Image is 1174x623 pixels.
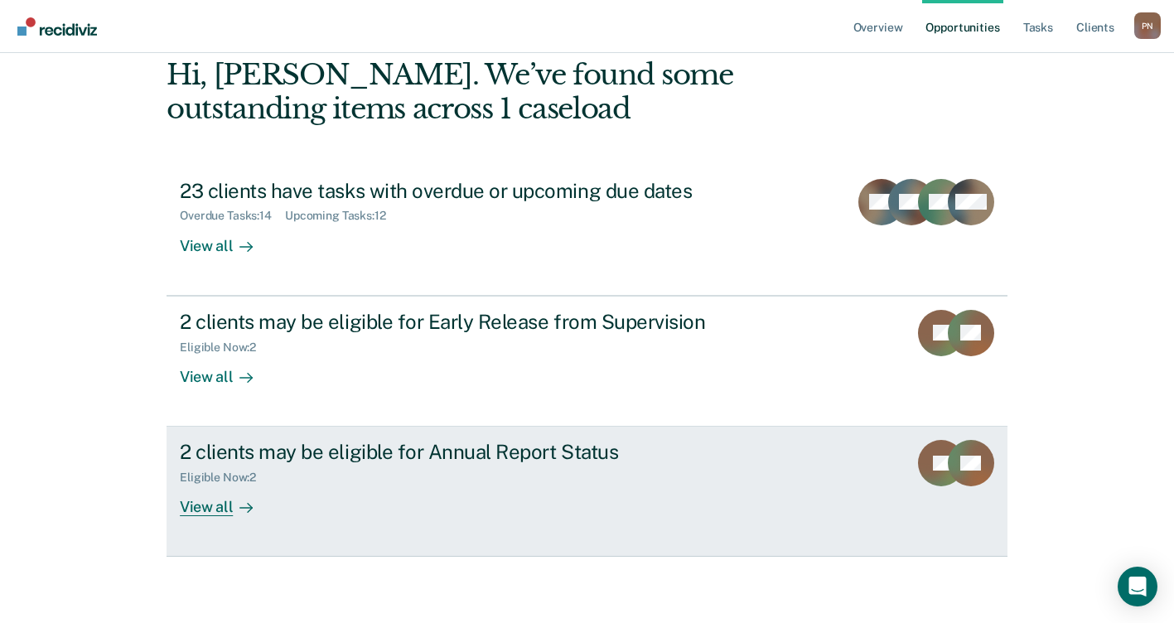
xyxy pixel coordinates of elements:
[180,310,761,334] div: 2 clients may be eligible for Early Release from Supervision
[180,354,273,386] div: View all
[180,209,285,223] div: Overdue Tasks : 14
[167,296,1007,427] a: 2 clients may be eligible for Early Release from SupervisionEligible Now:2View all
[1134,12,1161,39] button: Profile dropdown button
[167,166,1007,296] a: 23 clients have tasks with overdue or upcoming due datesOverdue Tasks:14Upcoming Tasks:12View all
[180,485,273,517] div: View all
[180,223,273,255] div: View all
[167,58,839,126] div: Hi, [PERSON_NAME]. We’ve found some outstanding items across 1 caseload
[1134,12,1161,39] div: P N
[180,179,761,203] div: 23 clients have tasks with overdue or upcoming due dates
[180,340,269,355] div: Eligible Now : 2
[180,471,269,485] div: Eligible Now : 2
[17,17,97,36] img: Recidiviz
[167,427,1007,557] a: 2 clients may be eligible for Annual Report StatusEligible Now:2View all
[1118,567,1157,606] div: Open Intercom Messenger
[285,209,399,223] div: Upcoming Tasks : 12
[180,440,761,464] div: 2 clients may be eligible for Annual Report Status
